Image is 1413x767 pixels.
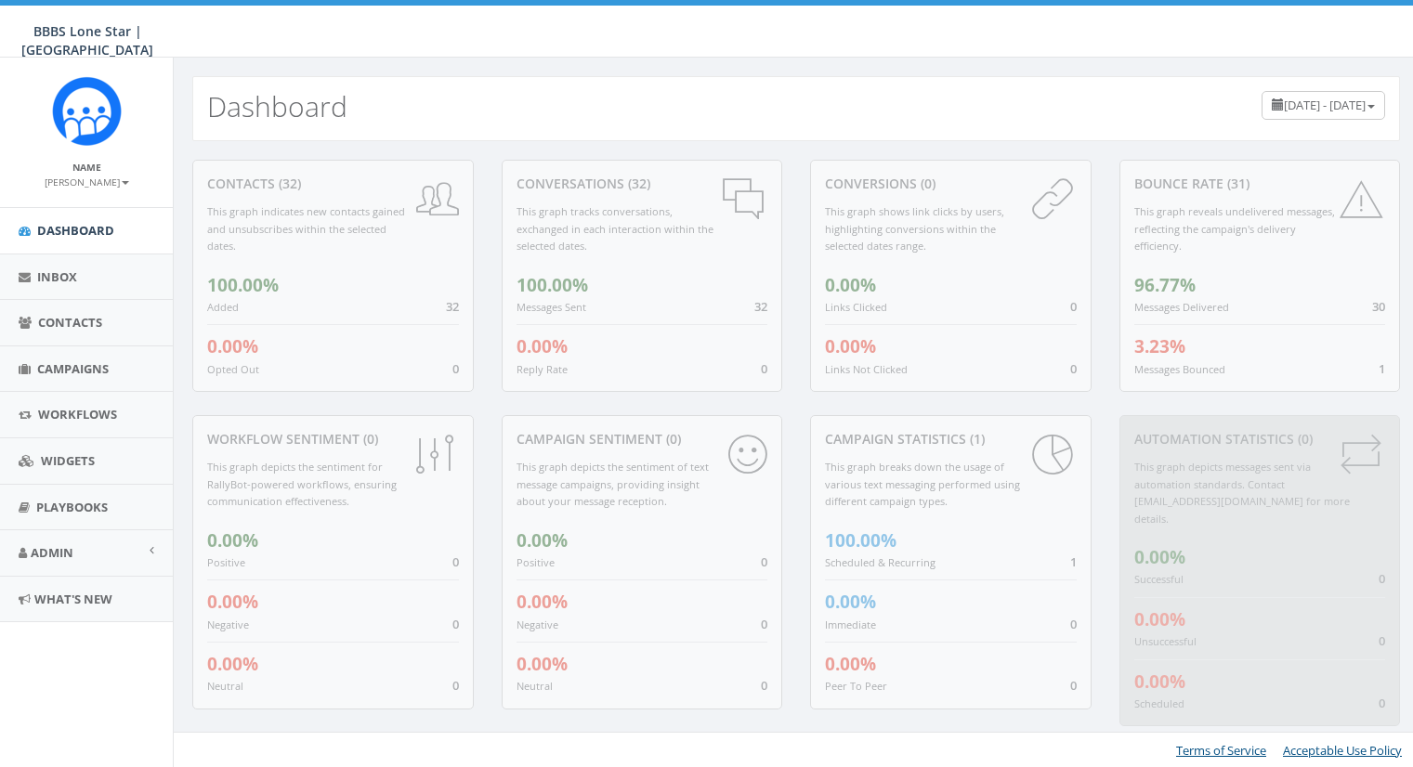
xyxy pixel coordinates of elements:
span: 0 [452,360,459,377]
span: 0 [1379,570,1385,587]
span: Workflows [38,406,117,422]
span: 96.77% [1134,273,1196,297]
span: 0.00% [1134,607,1185,631]
small: Opted Out [207,362,259,376]
span: 0.00% [517,334,568,358]
small: Scheduled & Recurring [825,555,935,569]
span: 100.00% [517,273,588,297]
div: Workflow Sentiment [207,430,459,448]
img: Rally_Corp_Icon_1.png [52,76,122,146]
small: Messages Sent [517,300,586,314]
small: This graph depicts the sentiment for RallyBot-powered workflows, ensuring communication effective... [207,460,397,508]
span: 0 [1379,695,1385,711]
span: What's New [34,591,112,607]
span: 0.00% [207,590,258,614]
div: Bounce Rate [1134,175,1386,193]
small: Scheduled [1134,696,1184,710]
small: Reply Rate [517,362,568,376]
span: Playbooks [36,499,108,515]
span: 0 [1070,616,1077,632]
small: Immediate [825,617,876,631]
span: 100.00% [825,528,896,552]
small: This graph tracks conversations, exchanged in each interaction within the selected dates. [517,204,713,253]
span: 0 [1379,632,1385,649]
span: 0 [1070,677,1077,694]
span: 0.00% [825,590,876,614]
span: 0.00% [825,652,876,676]
small: Positive [207,555,245,569]
span: BBBS Lone Star | [GEOGRAPHIC_DATA] [21,22,153,58]
span: 30 [1372,298,1385,315]
a: Acceptable Use Policy [1283,742,1402,759]
span: 0.00% [1134,545,1185,569]
small: [PERSON_NAME] [45,175,129,188]
span: 0 [452,677,459,694]
small: Added [207,300,239,314]
small: Messages Delivered [1134,300,1229,314]
span: Widgets [41,452,95,469]
small: Neutral [517,679,553,693]
span: 0.00% [517,652,568,676]
span: [DATE] - [DATE] [1284,97,1366,113]
h2: Dashboard [207,91,347,122]
a: [PERSON_NAME] [45,173,129,189]
span: (0) [662,430,681,448]
span: (0) [1294,430,1313,448]
small: Negative [517,617,558,631]
span: 0 [761,553,767,570]
span: 0.00% [207,334,258,358]
span: (31) [1223,175,1249,192]
span: (0) [360,430,378,448]
a: Terms of Service [1176,742,1266,759]
small: Successful [1134,572,1184,586]
span: 0.00% [825,334,876,358]
span: 0 [761,360,767,377]
span: 100.00% [207,273,279,297]
span: 0 [452,616,459,632]
span: (1) [966,430,985,448]
span: 0.00% [825,273,876,297]
div: conversations [517,175,768,193]
span: 0.00% [1134,669,1185,694]
div: conversions [825,175,1077,193]
span: 0.00% [517,528,568,552]
div: Campaign Sentiment [517,430,768,448]
small: Peer To Peer [825,679,887,693]
span: (32) [624,175,650,192]
span: 0 [761,677,767,694]
div: contacts [207,175,459,193]
small: This graph breaks down the usage of various text messaging performed using different campaign types. [825,460,1020,508]
span: 3.23% [1134,334,1185,358]
small: Positive [517,555,555,569]
small: Links Clicked [825,300,887,314]
span: 32 [446,298,459,315]
small: This graph reveals undelivered messages, reflecting the campaign's delivery efficiency. [1134,204,1335,253]
span: 0 [1070,298,1077,315]
span: Campaigns [37,360,109,377]
span: 1 [1379,360,1385,377]
small: Unsuccessful [1134,634,1197,648]
span: 0.00% [517,590,568,614]
small: Messages Bounced [1134,362,1225,376]
span: 32 [754,298,767,315]
span: 0.00% [207,652,258,676]
span: 1 [1070,553,1077,570]
div: Campaign Statistics [825,430,1077,448]
span: Contacts [38,314,102,331]
span: 0 [761,616,767,632]
span: Inbox [37,268,77,285]
span: 0 [1070,360,1077,377]
small: This graph indicates new contacts gained and unsubscribes within the selected dates. [207,204,405,253]
span: 0 [452,553,459,570]
small: This graph depicts messages sent via automation standards. Contact [EMAIL_ADDRESS][DOMAIN_NAME] f... [1134,460,1350,526]
small: Negative [207,617,249,631]
span: (32) [275,175,301,192]
small: Links Not Clicked [825,362,908,376]
div: Automation Statistics [1134,430,1386,448]
small: This graph shows link clicks by users, highlighting conversions within the selected dates range. [825,204,1004,253]
span: (0) [917,175,935,192]
small: This graph depicts the sentiment of text message campaigns, providing insight about your message ... [517,460,709,508]
small: Name [72,161,101,174]
small: Neutral [207,679,243,693]
span: 0.00% [207,528,258,552]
